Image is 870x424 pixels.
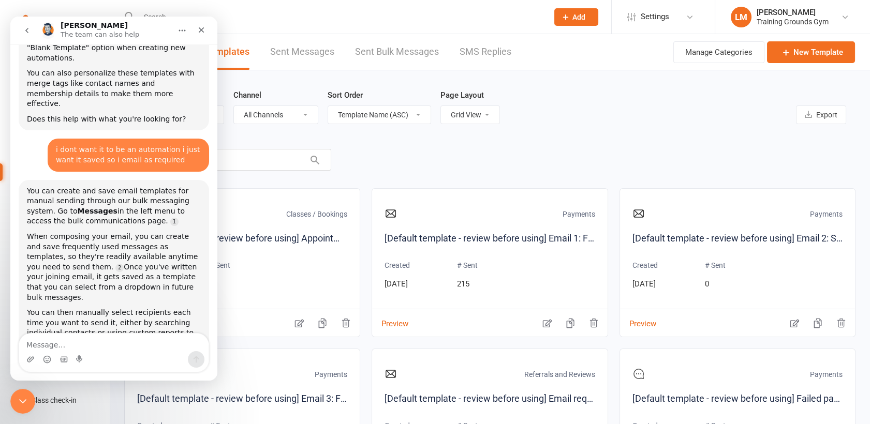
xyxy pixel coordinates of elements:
[731,7,751,27] div: LM
[160,201,168,209] a: Source reference 143309:
[641,5,669,28] span: Settings
[17,98,190,108] div: Does this help with what you're looking for?
[31,396,77,404] div: Class check-in
[66,339,74,347] button: Start recording
[67,190,107,199] b: Messages
[12,10,38,36] a: Clubworx
[178,335,194,351] button: Send a message…
[632,391,843,406] a: [Default template - review before using] Failed payment
[8,163,199,375] div: Toby says…
[37,122,199,155] div: i dont want it to be an automation i just want it saved so i email as required
[355,34,439,70] a: Sent Bulk Messages
[8,122,199,163] div: Leslie says…
[17,291,190,331] div: You can then manually select recipients each time you want to send it, either by searching indivi...
[457,260,478,271] p: # Sent
[328,89,363,101] label: Sort Order
[137,391,347,406] a: [Default template - review before using] Email 3: Final Reminder – Let’s Get This Sorted
[124,149,331,171] input: Search by name
[632,260,658,271] p: Created
[440,89,484,101] label: Page Layout
[10,389,35,414] iframe: Intercom live chat
[572,13,585,21] span: Add
[632,231,843,246] a: [Default template - review before using] Email 2: Second Attempt Coming Soon
[286,208,347,223] p: Classes / Bookings
[137,231,347,246] a: [Default template - review before using] Appointment reminder
[13,389,109,412] a: Class kiosk mode
[385,391,595,406] a: [Default template - review before using] Email request for customer testimonial
[205,34,249,70] a: Templates
[620,311,656,322] button: Preview
[810,369,843,383] p: Payments
[9,317,198,335] textarea: Message…
[49,339,57,347] button: Gif picker
[757,17,829,26] div: Training Grounds Gym
[385,279,408,289] span: [DATE]
[17,215,190,286] div: When composing your email, you can create and save frequently used messages as templates, so they...
[46,128,190,148] div: i dont want it to be an automation i just want it saved so i email as required
[767,41,855,63] a: New Template
[460,34,511,70] a: SMS Replies
[705,260,726,271] p: # Sent
[105,247,113,255] a: Source reference 143294:
[372,311,408,322] button: Preview
[524,369,595,383] p: Referrals and Reviews
[385,260,410,271] p: Created
[757,8,829,17] div: [PERSON_NAME]
[563,208,595,223] p: Payments
[8,163,199,374] div: You can create and save email templates for manual sending through our bulk messaging system. Go ...
[673,41,764,63] button: Manage Categories
[17,52,190,92] div: You can also personalize these templates with merge tags like contact names and membership detail...
[16,339,24,347] button: Upload attachment
[385,231,595,246] a: [Default template - review before using] Email 1: Friendly Reminder – Payment Unsuccessful
[270,34,334,70] a: Sent Messages
[233,89,261,101] label: Channel
[33,339,41,347] button: Emoji picker
[457,279,469,289] span: 215
[136,10,541,24] input: Search...
[17,170,190,210] div: You can create and save email templates for manual sending through our bulk messaging system. Go ...
[632,279,656,289] span: [DATE]
[210,260,230,271] p: # Sent
[705,279,709,289] span: 0
[10,17,217,381] iframe: Intercom live chat
[796,105,846,124] button: Export
[315,369,347,383] p: Payments
[554,8,598,26] button: Add
[810,208,843,223] p: Payments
